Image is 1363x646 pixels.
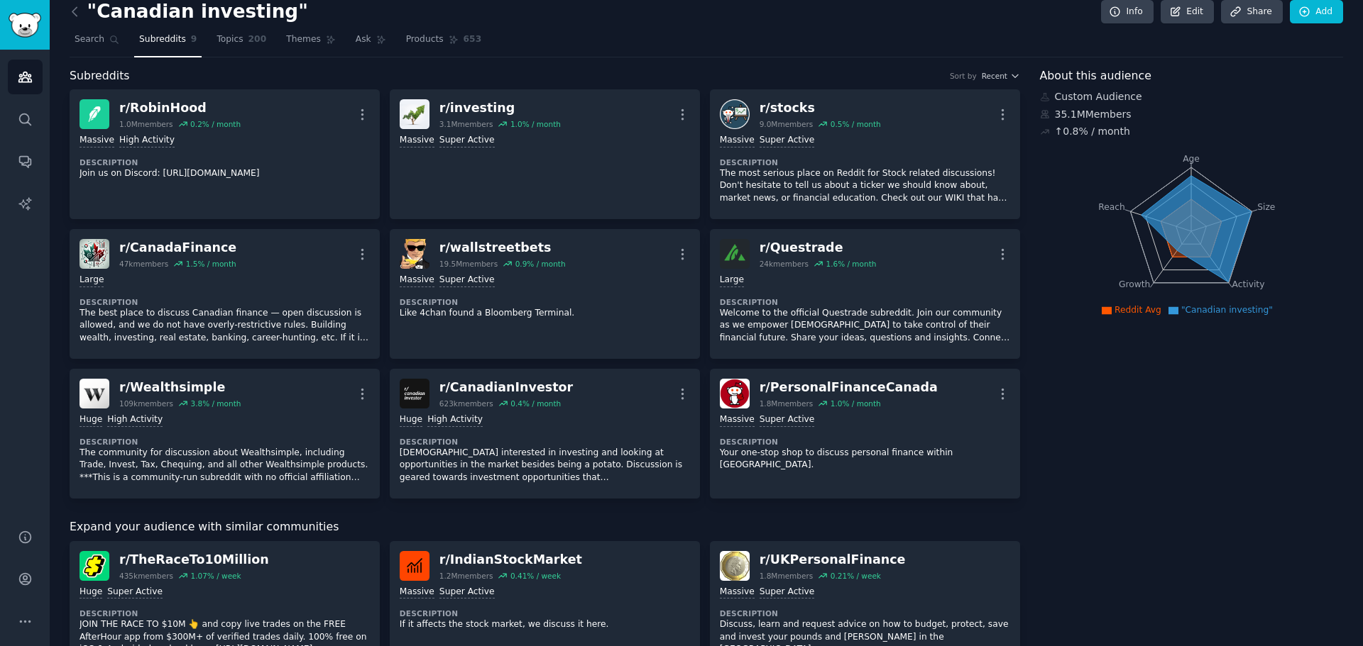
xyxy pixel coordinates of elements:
h2: "Canadian investing" [70,1,308,23]
dt: Description [400,608,690,618]
a: wallstreetbetsr/wallstreetbets19.5Mmembers0.9% / monthMassiveSuper ActiveDescriptionLike 4chan fo... [390,229,700,359]
p: Welcome to the official Questrade subreddit. Join our community as we empower [DEMOGRAPHIC_DATA] ... [720,307,1010,345]
div: 1.6 % / month [826,259,876,269]
div: Massive [720,586,755,599]
div: Super Active [439,134,495,147]
div: Massive [720,134,755,147]
dt: Description [720,297,1010,307]
div: Super Active [760,134,815,147]
div: High Activity [107,413,163,427]
div: ↑ 0.8 % / month [1055,124,1130,139]
button: Recent [982,71,1020,81]
p: Like 4chan found a Bloomberg Terminal. [400,307,690,320]
div: 0.41 % / week [510,571,561,581]
div: Massive [400,134,434,147]
img: CanadaFinance [80,239,109,269]
img: Questrade [720,239,750,269]
div: 47k members [119,259,168,269]
dt: Description [720,437,1010,447]
a: RobinHoodr/RobinHood1.0Mmembers0.2% / monthMassiveHigh ActivityDescriptionJoin us on Discord: [UR... [70,89,380,219]
div: 0.4 % / month [510,399,561,408]
p: [DEMOGRAPHIC_DATA] interested in investing and looking at opportunities in the market besides bei... [400,447,690,484]
p: Your one-stop shop to discuss personal finance within [GEOGRAPHIC_DATA]. [720,447,1010,472]
div: Massive [80,134,114,147]
img: UKPersonalFinance [720,551,750,581]
span: Topics [217,33,243,46]
a: stocksr/stocks9.0Mmembers0.5% / monthMassiveSuper ActiveDescriptionThe most serious place on Redd... [710,89,1020,219]
img: IndianStockMarket [400,551,429,581]
span: 653 [464,33,482,46]
span: "Canadian investing" [1181,305,1273,315]
tspan: Age [1183,154,1200,164]
p: The most serious place on Reddit for Stock related discussions! Don't hesitate to tell us about a... [720,167,1010,205]
div: r/ Wealthsimple [119,379,241,396]
img: GummySearch logo [9,13,41,38]
a: Ask [351,28,391,57]
span: Search [75,33,104,46]
div: 435k members [119,571,173,581]
div: 1.0M members [119,119,173,129]
div: 0.9 % / month [515,259,566,269]
dt: Description [720,608,1010,618]
p: Join us on Discord: [URL][DOMAIN_NAME] [80,167,370,180]
span: Subreddits [139,33,186,46]
a: Topics200 [212,28,271,57]
a: PersonalFinanceCanadar/PersonalFinanceCanada1.8Mmembers1.0% / monthMassiveSuper ActiveDescription... [710,369,1020,499]
img: PersonalFinanceCanada [720,379,750,408]
span: 200 [248,33,267,46]
dt: Description [400,437,690,447]
a: Products653 [401,28,486,57]
div: Massive [400,586,434,599]
div: 109k members [119,399,173,408]
div: 3.1M members [439,119,493,129]
div: 623k members [439,399,493,408]
img: wallstreetbets [400,239,429,269]
div: 1.07 % / week [190,571,241,581]
div: 1.8M members [760,399,814,408]
div: r/ stocks [760,99,881,117]
div: 3.8 % / month [190,399,241,408]
div: 1.2M members [439,571,493,581]
div: 35.1M Members [1040,107,1344,122]
span: 9 [191,33,197,46]
div: 0.21 % / week [831,571,881,581]
a: CanadianInvestorr/CanadianInvestor623kmembers0.4% / monthHugeHigh ActivityDescription[DEMOGRAPHIC... [390,369,700,499]
div: High Activity [427,413,483,427]
span: Expand your audience with similar communities [70,518,339,536]
div: r/ Questrade [760,239,877,257]
div: 1.5 % / month [186,259,236,269]
div: r/ investing [439,99,561,117]
tspan: Reach [1098,201,1125,211]
div: Huge [80,586,102,599]
img: TheRaceTo10Million [80,551,109,581]
div: Super Active [760,586,815,599]
a: Themes [281,28,341,57]
span: Recent [982,71,1007,81]
tspan: Size [1257,201,1275,211]
div: r/ CanadianInvestor [439,379,573,396]
div: r/ wallstreetbets [439,239,566,257]
dt: Description [80,297,370,307]
a: Wealthsimpler/Wealthsimple109kmembers3.8% / monthHugeHigh ActivityDescriptionThe community for di... [70,369,380,499]
div: Large [720,274,744,287]
div: r/ UKPersonalFinance [760,551,906,569]
div: 19.5M members [439,259,498,269]
p: The best place to discuss Canadian finance — open discussion is allowed, and we do not have overl... [80,307,370,345]
span: About this audience [1040,67,1151,85]
img: RobinHood [80,99,109,129]
div: Custom Audience [1040,89,1344,104]
div: Super Active [760,413,815,427]
p: If it affects the stock market, we discuss it here. [400,618,690,631]
div: Super Active [439,274,495,287]
img: Wealthsimple [80,379,109,408]
div: Large [80,274,104,287]
span: Subreddits [70,67,130,85]
dt: Description [80,157,370,167]
div: 1.0 % / month [510,119,561,129]
tspan: Activity [1232,279,1264,289]
div: Huge [400,413,422,427]
div: Huge [80,413,102,427]
dt: Description [400,297,690,307]
div: Super Active [439,586,495,599]
img: stocks [720,99,750,129]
